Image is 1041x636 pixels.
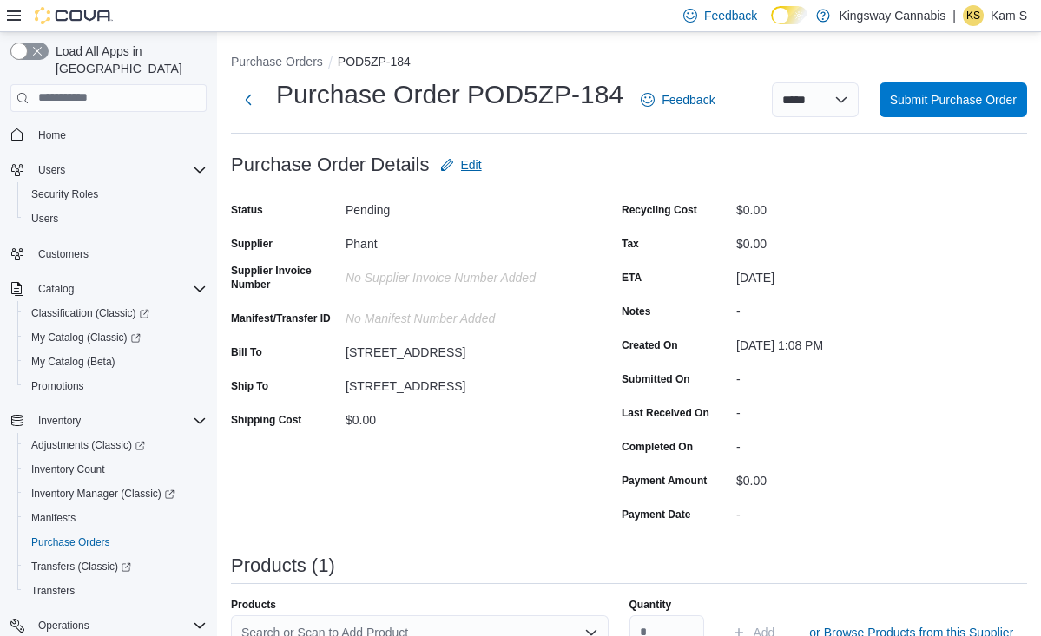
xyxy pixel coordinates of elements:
a: My Catalog (Classic) [17,325,214,350]
p: | [952,5,956,26]
span: Transfers (Classic) [31,560,131,574]
span: Users [31,160,207,180]
div: - [736,365,969,386]
span: Operations [31,615,207,636]
span: Catalog [38,282,74,296]
img: Cova [35,7,113,24]
div: - [736,399,969,420]
span: Inventory [38,414,81,428]
div: Pending [346,196,578,217]
span: Classification (Classic) [31,306,149,320]
button: Next [231,82,266,117]
a: My Catalog (Classic) [24,327,148,348]
span: Inventory Count [31,462,105,476]
span: Manifests [24,508,207,528]
span: My Catalog (Classic) [24,327,207,348]
label: ETA [622,271,642,285]
div: - [736,433,969,454]
div: No Supplier Invoice Number added [346,264,578,285]
a: Classification (Classic) [24,303,156,324]
span: Operations [38,619,89,633]
span: Customers [38,247,89,261]
span: Home [31,124,207,146]
span: Transfers (Classic) [24,556,207,577]
button: Inventory [31,410,88,431]
a: Inventory Manager (Classic) [17,482,214,506]
button: Submit Purchase Order [880,82,1027,117]
div: No Manifest Number added [346,305,578,325]
div: Kam S [963,5,984,26]
label: Bill To [231,345,262,359]
button: Transfers [17,579,214,603]
button: Inventory Count [17,457,214,482]
div: $0.00 [736,196,969,217]
div: Phant [346,230,578,251]
label: Payment Date [622,508,690,521]
span: Classification (Classic) [24,303,207,324]
span: Purchase Orders [24,532,207,553]
button: Customers [3,241,214,266]
span: Users [24,208,207,229]
span: Feedback [704,7,757,24]
button: Catalog [3,277,214,301]
div: - [736,501,969,521]
button: Purchase Orders [231,55,323,69]
span: Promotions [24,376,207,397]
span: My Catalog (Beta) [31,355,115,369]
label: Recycling Cost [622,203,697,217]
p: Kam S [991,5,1027,26]
span: Home [38,128,66,142]
div: [STREET_ADDRESS] [346,338,578,359]
span: My Catalog (Beta) [24,351,207,372]
button: Users [3,158,214,182]
a: Inventory Count [24,459,112,480]
span: Catalog [31,279,207,299]
label: Manifest/Transfer ID [231,311,331,325]
p: Kingsway Cannabis [839,5,945,26]
button: Manifests [17,506,214,530]
label: Supplier Invoice Number [231,264,339,292]
button: Catalog [31,279,81,299]
label: Quantity [629,598,672,612]
label: Tax [622,237,639,251]
label: Submitted On [622,372,690,386]
h3: Products (1) [231,555,335,576]
div: [DATE] 1:08 PM [736,331,969,352]
div: $0.00 [346,406,578,427]
button: Security Roles [17,182,214,207]
a: Transfers (Classic) [17,554,214,579]
button: Promotions [17,374,214,398]
span: Transfers [31,584,75,598]
button: Home [3,122,214,148]
a: Transfers [24,580,82,601]
span: Customers [31,243,207,265]
h3: Purchase Order Details [231,154,430,175]
button: POD5ZP-184 [338,55,411,69]
a: Feedback [634,82,721,117]
label: Payment Amount [622,474,707,488]
h1: Purchase Order POD5ZP-184 [276,77,623,112]
label: Notes [622,305,650,318]
a: Adjustments (Classic) [17,433,214,457]
span: Submit Purchase Order [890,91,1017,108]
label: Created On [622,338,678,352]
div: $0.00 [736,230,969,251]
span: Load All Apps in [GEOGRAPHIC_DATA] [49,43,207,77]
a: Classification (Classic) [17,301,214,325]
button: Users [17,207,214,231]
a: Users [24,208,65,229]
label: Supplier [231,237,273,251]
div: [STREET_ADDRESS] [346,372,578,393]
span: KS [966,5,980,26]
span: Security Roles [24,184,207,205]
button: Inventory [3,409,214,433]
button: Edit [433,148,489,182]
label: Last Received On [622,406,709,420]
span: Inventory Count [24,459,207,480]
a: Manifests [24,508,82,528]
button: Operations [31,615,96,636]
a: Purchase Orders [24,532,117,553]
span: Edit [461,156,482,174]
a: Transfers (Classic) [24,556,138,577]
span: Adjustments (Classic) [31,438,145,452]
